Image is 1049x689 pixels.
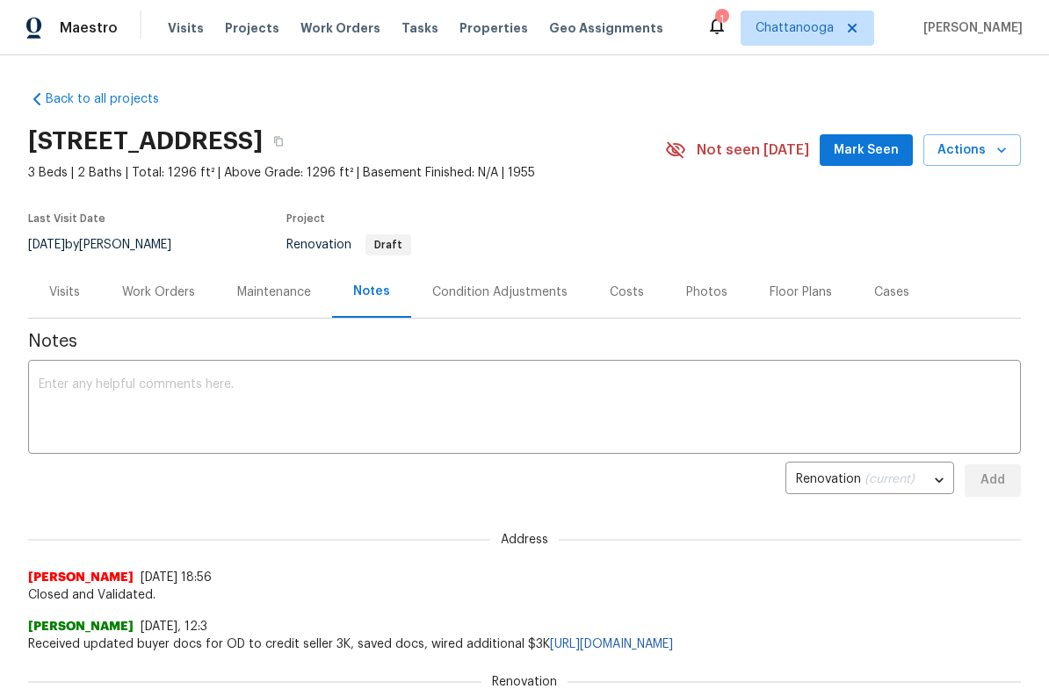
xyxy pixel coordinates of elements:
div: Renovation (current) [785,459,954,502]
div: Photos [686,283,727,301]
span: [DATE] 18:56 [141,571,212,584]
span: Draft [367,240,409,250]
span: Renovation [286,239,411,251]
span: Closed and Validated. [28,586,1021,604]
button: Actions [923,134,1021,167]
span: Actions [937,140,1007,161]
div: Floor Plans [770,283,832,301]
span: Address [490,531,559,549]
span: Geo Assignments [549,19,663,37]
span: Projects [225,19,279,37]
div: Work Orders [122,283,195,301]
span: [PERSON_NAME] [28,618,134,635]
div: Cases [874,283,909,301]
a: [URL][DOMAIN_NAME] [550,638,673,650]
span: [PERSON_NAME] [28,569,134,586]
div: 1 [715,11,727,28]
span: (current) [865,473,915,485]
span: [PERSON_NAME] [916,19,1023,37]
span: 3 Beds | 2 Baths | Total: 1296 ft² | Above Grade: 1296 ft² | Basement Finished: N/A | 1955 [28,164,665,182]
button: Copy Address [263,126,294,157]
div: Condition Adjustments [432,283,568,301]
span: [DATE] [28,239,65,251]
span: Mark Seen [834,140,899,161]
h2: [STREET_ADDRESS] [28,133,263,150]
div: Costs [610,283,644,301]
button: Mark Seen [820,134,913,167]
div: Visits [49,283,80,301]
span: Work Orders [300,19,380,37]
span: Notes [28,333,1021,350]
span: Tasks [402,22,438,34]
div: Maintenance [237,283,311,301]
span: Chattanooga [756,19,834,37]
span: [DATE], 12:3 [141,621,207,633]
span: Maestro [60,19,118,37]
span: Project [286,213,325,224]
span: Not seen [DATE] [697,141,809,159]
div: Notes [353,283,390,300]
span: Received updated buyer docs for OD to credit seller 3K, saved docs, wired additional $3K [28,635,1021,653]
span: Properties [459,19,528,37]
a: Back to all projects [28,90,197,108]
span: Visits [168,19,204,37]
span: Last Visit Date [28,213,105,224]
div: by [PERSON_NAME] [28,234,192,255]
